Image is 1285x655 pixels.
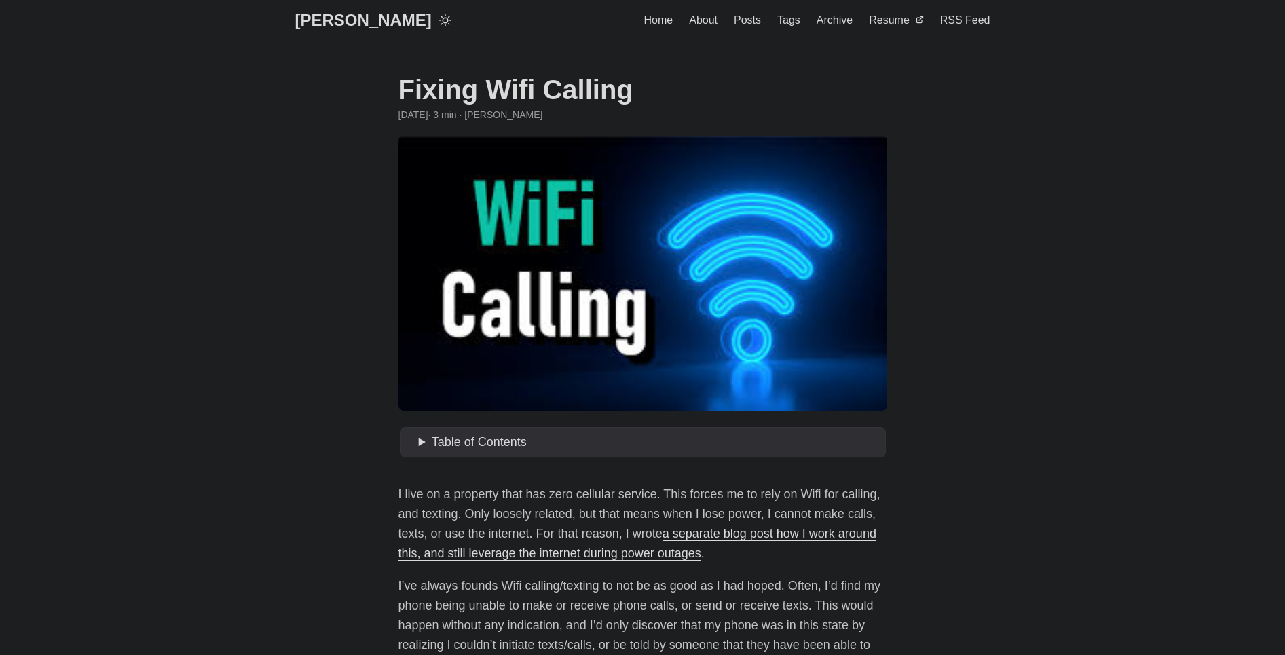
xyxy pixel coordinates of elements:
[398,73,887,106] h1: Fixing Wifi Calling
[777,14,800,26] span: Tags
[398,485,887,563] p: I live on a property that has zero cellular service. This forces me to rely on Wifi for calling, ...
[398,527,876,560] a: a separate blog post how I work around this, and still leverage the internet during power outages
[817,14,853,26] span: Archive
[734,14,761,26] span: Posts
[398,107,428,122] span: 2024-11-23 17:32:21 -0400 -0400
[398,107,887,122] div: · 3 min · [PERSON_NAME]
[419,432,880,452] summary: Table of Contents
[940,14,990,26] span: RSS Feed
[432,435,527,449] span: Table of Contents
[869,14,910,26] span: Resume
[689,14,718,26] span: About
[644,14,673,26] span: Home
